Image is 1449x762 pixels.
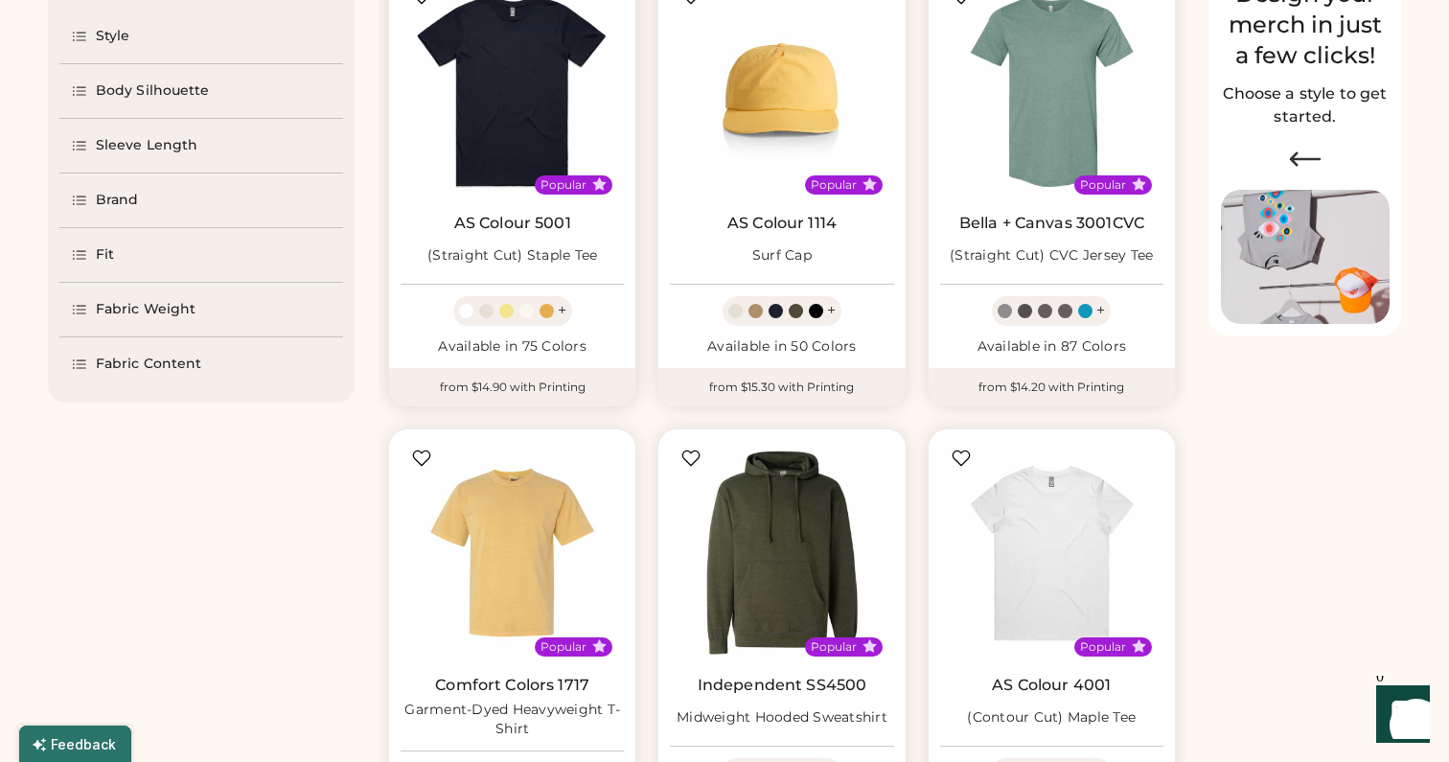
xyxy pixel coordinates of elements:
a: Bella + Canvas 3001CVC [959,214,1144,233]
a: AS Colour 5001 [454,214,571,233]
div: Fit [96,245,114,265]
div: Popular [811,177,857,193]
div: (Straight Cut) CVC Jersey Tee [950,246,1153,266]
div: Fabric Weight [96,300,195,319]
img: Comfort Colors 1717 Garment-Dyed Heavyweight T-Shirt [401,441,624,664]
div: Brand [96,191,139,210]
button: Popular Style [1132,177,1146,192]
div: Fabric Content [96,355,201,374]
a: AS Colour 4001 [992,676,1111,695]
div: Sleeve Length [96,136,197,155]
div: Surf Cap [752,246,812,266]
button: Popular Style [862,177,877,192]
div: from $14.90 with Printing [389,368,635,406]
div: Popular [1080,639,1126,655]
div: Available in 87 Colors [940,337,1163,357]
div: (Straight Cut) Staple Tee [427,246,597,266]
a: Comfort Colors 1717 [435,676,589,695]
div: from $14.20 with Printing [929,368,1175,406]
img: Image of Lisa Congdon Eye Print on T-Shirt and Hat [1221,190,1390,325]
button: Popular Style [592,177,607,192]
button: Popular Style [592,639,607,654]
button: Popular Style [1132,639,1146,654]
div: Garment-Dyed Heavyweight T-Shirt [401,701,624,739]
div: Available in 75 Colors [401,337,624,357]
div: Popular [811,639,857,655]
div: Available in 50 Colors [670,337,893,357]
img: Independent Trading Co. SS4500 Midweight Hooded Sweatshirt [670,441,893,664]
div: Popular [540,639,586,655]
div: from $15.30 with Printing [658,368,905,406]
div: Style [96,27,130,46]
div: + [558,300,566,321]
h2: Choose a style to get started. [1221,82,1390,128]
div: + [827,300,836,321]
div: Body Silhouette [96,81,210,101]
a: Independent SS4500 [698,676,867,695]
div: Popular [540,177,586,193]
iframe: Front Chat [1358,676,1440,758]
div: Popular [1080,177,1126,193]
img: AS Colour 4001 (Contour Cut) Maple Tee [940,441,1163,664]
div: Midweight Hooded Sweatshirt [677,708,887,727]
a: AS Colour 1114 [727,214,837,233]
button: Popular Style [862,639,877,654]
div: + [1096,300,1105,321]
div: (Contour Cut) Maple Tee [967,708,1136,727]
